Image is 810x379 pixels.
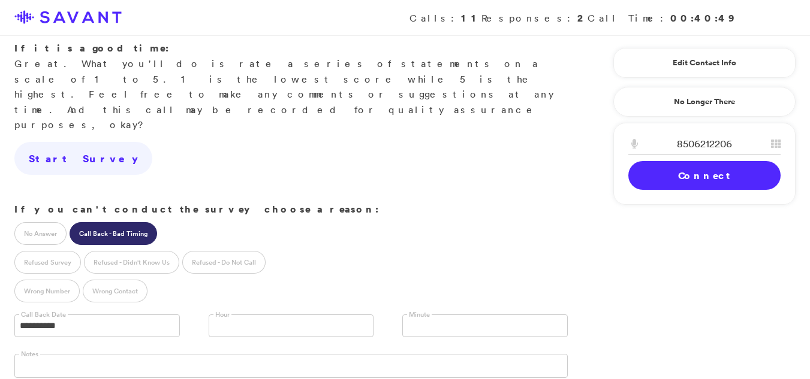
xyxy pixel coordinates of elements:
[70,222,157,245] label: Call Back - Bad Timing
[407,310,432,319] label: Minute
[14,142,152,175] a: Start Survey
[213,310,231,319] label: Hour
[670,11,736,25] strong: 00:40:49
[461,11,481,25] strong: 11
[14,222,67,245] label: No Answer
[19,350,40,359] label: Notes
[83,280,147,302] label: Wrong Contact
[14,280,80,302] label: Wrong Number
[19,310,68,319] label: Call Back Date
[84,251,179,274] label: Refused - Didn't Know Us
[14,41,568,133] p: Great. What you'll do is rate a series of statements on a scale of 1 to 5. 1 is the lowest score ...
[14,202,379,216] strong: If you can't conduct the survey choose a reason:
[182,251,266,274] label: Refused - Do Not Call
[14,251,81,274] label: Refused Survey
[628,53,781,72] a: Edit Contact Info
[628,161,781,190] a: Connect
[14,41,169,54] strong: If it is a good time:
[613,87,796,117] a: No Longer There
[577,11,588,25] strong: 2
